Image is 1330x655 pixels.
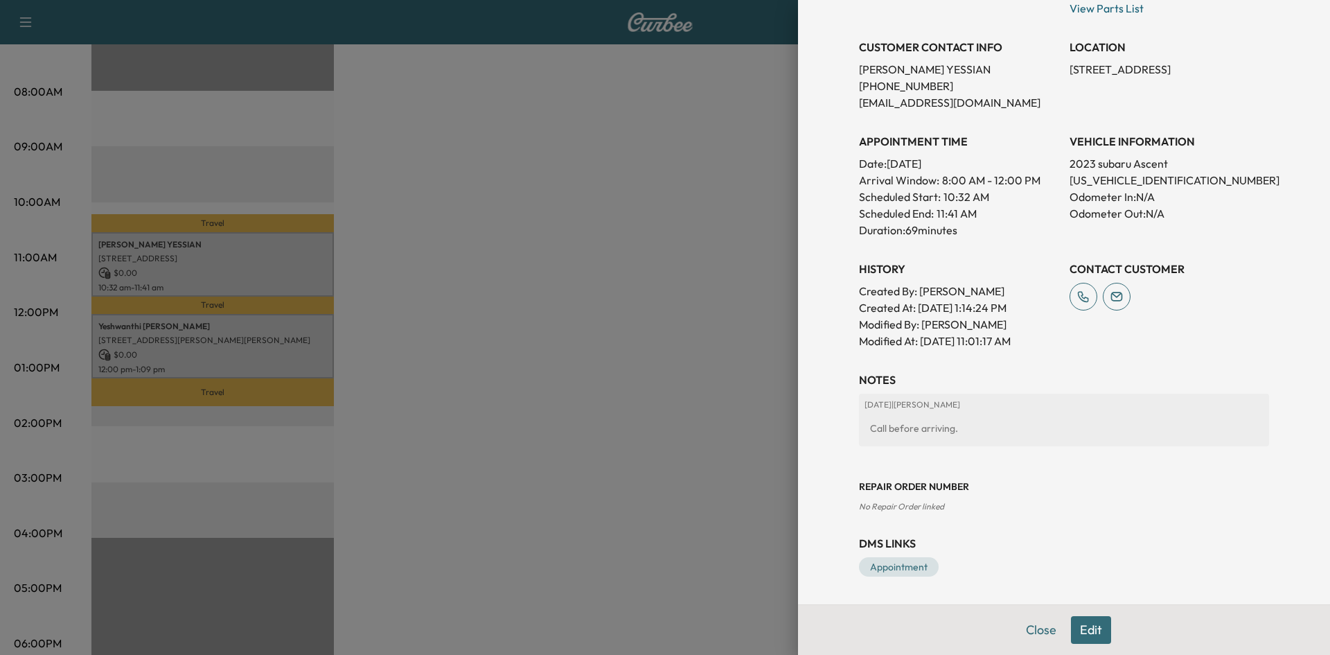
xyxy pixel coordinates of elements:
p: [STREET_ADDRESS] [1070,61,1269,78]
h3: CONTACT CUSTOMER [1070,261,1269,277]
h3: DMS Links [859,535,1269,552]
p: Date: [DATE] [859,155,1058,172]
a: Appointment [859,557,939,577]
p: 2023 subaru Ascent [1070,155,1269,172]
button: Close [1017,616,1065,644]
p: Odometer Out: N/A [1070,205,1269,222]
p: [PHONE_NUMBER] [859,78,1058,94]
p: Modified At : [DATE] 11:01:17 AM [859,333,1058,349]
span: No Repair Order linked [859,501,944,512]
button: Edit [1071,616,1111,644]
h3: History [859,261,1058,277]
p: [US_VEHICLE_IDENTIFICATION_NUMBER] [1070,172,1269,189]
h3: CUSTOMER CONTACT INFO [859,39,1058,55]
p: [DATE] | [PERSON_NAME] [864,399,1263,410]
p: Duration: 69 minutes [859,222,1058,238]
p: Arrival Window: [859,172,1058,189]
div: Call before arriving. [864,416,1263,441]
h3: LOCATION [1070,39,1269,55]
p: Scheduled Start: [859,189,941,205]
h3: APPOINTMENT TIME [859,133,1058,150]
p: Odometer In: N/A [1070,189,1269,205]
p: Created By : [PERSON_NAME] [859,283,1058,299]
p: [EMAIL_ADDRESS][DOMAIN_NAME] [859,94,1058,111]
span: 8:00 AM - 12:00 PM [942,172,1040,189]
h3: NOTES [859,372,1269,388]
p: Modified By : [PERSON_NAME] [859,316,1058,333]
h3: Repair Order number [859,480,1269,494]
p: 10:32 AM [943,189,989,205]
p: 11:41 AM [937,205,977,222]
p: Scheduled End: [859,205,934,222]
p: Created At : [DATE] 1:14:24 PM [859,299,1058,316]
h3: VEHICLE INFORMATION [1070,133,1269,150]
p: [PERSON_NAME] YESSIAN [859,61,1058,78]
